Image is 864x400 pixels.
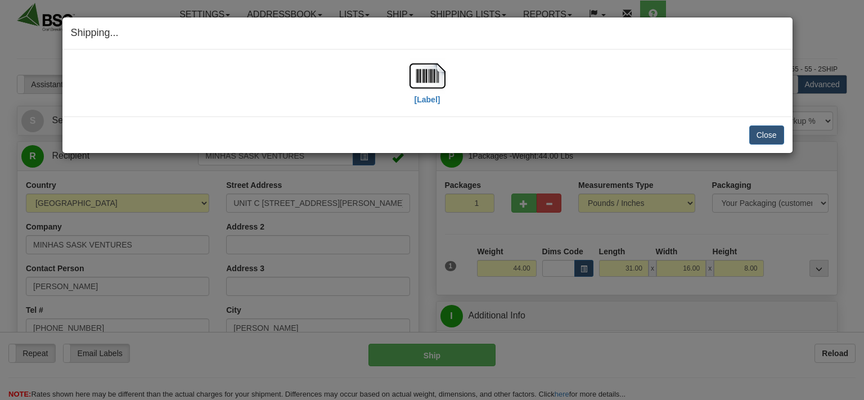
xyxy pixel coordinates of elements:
img: barcode.jpg [409,58,445,94]
a: [Label] [409,70,445,104]
label: [Label] [415,94,440,105]
button: Close [749,125,784,145]
span: Shipping... [71,27,119,38]
iframe: chat widget [838,142,863,257]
